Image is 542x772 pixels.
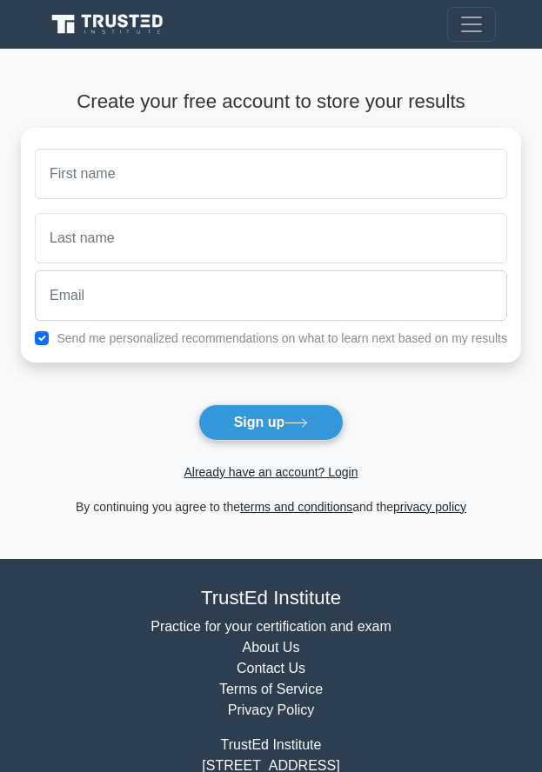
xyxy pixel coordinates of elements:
[219,682,323,696] a: Terms of Service
[35,149,507,199] input: First name
[243,640,300,655] a: About Us
[21,90,521,114] h4: Create your free account to store your results
[393,500,466,514] a: privacy policy
[447,7,496,42] button: Toggle navigation
[35,270,507,321] input: Email
[35,213,507,263] input: Last name
[151,619,391,634] a: Practice for your certification and exam
[184,465,358,479] a: Already have an account? Login
[228,702,315,717] a: Privacy Policy
[57,331,507,345] label: Send me personalized recommendations on what to learn next based on my results
[198,404,345,441] button: Sign up
[47,587,496,610] h4: TrustEd Institute
[240,500,352,514] a: terms and conditions
[10,496,532,517] div: By continuing you agree to the and the
[237,661,305,675] a: Contact Us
